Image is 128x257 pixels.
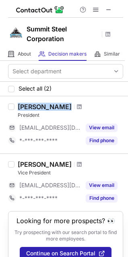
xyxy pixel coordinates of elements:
[86,181,118,189] button: Reveal Button
[86,194,118,202] button: Reveal Button
[104,51,120,57] span: Similar
[86,137,118,145] button: Reveal Button
[26,250,95,257] span: Continue on Search Portal
[14,229,117,242] p: Try prospecting with our search portal to find more employees.
[18,103,72,111] div: [PERSON_NAME]
[27,24,99,44] h1: Summit Steel Corporation
[86,124,118,132] button: Reveal Button
[12,67,62,75] div: Select department
[19,124,81,131] span: [EMAIL_ADDRESS][DOMAIN_NAME]
[48,51,87,57] span: Decision makers
[18,160,72,168] div: [PERSON_NAME]
[17,217,115,224] header: Looking for more prospects? 👀
[16,5,64,15] img: ContactOut v5.3.10
[18,169,123,176] div: Vice President
[18,112,123,119] div: President
[19,182,81,189] span: [EMAIL_ADDRESS][DOMAIN_NAME]
[8,25,24,41] img: 75792ffb69a106cdac257534774d9746
[18,51,31,57] span: About
[19,85,52,92] span: Select all (2)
